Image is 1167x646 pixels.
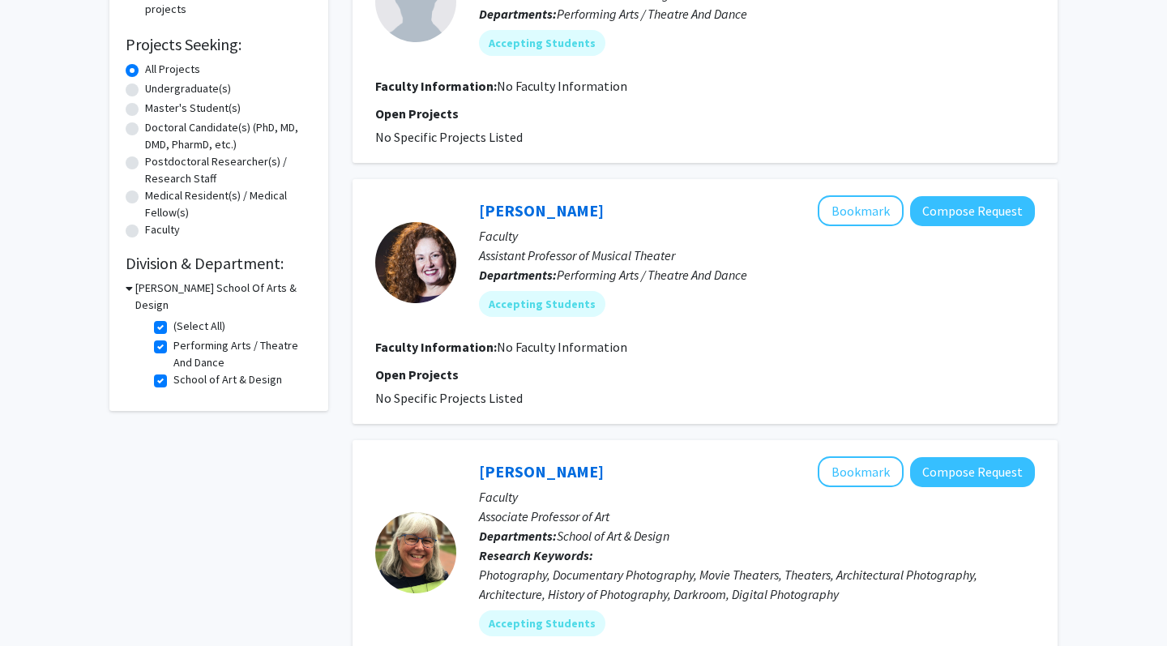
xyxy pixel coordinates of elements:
button: Add Benita VanWinkle to Bookmarks [818,456,904,487]
mat-chip: Accepting Students [479,291,605,317]
b: Faculty Information: [375,339,497,355]
p: Faculty [479,226,1035,246]
b: Departments: [479,267,557,283]
a: [PERSON_NAME] [479,200,604,220]
h2: Division & Department: [126,254,312,273]
label: Medical Resident(s) / Medical Fellow(s) [145,187,312,221]
b: Faculty Information: [375,78,497,94]
span: No Faculty Information [497,339,627,355]
h3: [PERSON_NAME] School Of Arts & Design [135,280,312,314]
span: School of Art & Design [557,528,669,544]
label: Master's Student(s) [145,100,241,117]
mat-chip: Accepting Students [479,610,605,636]
label: (Select All) [173,318,225,335]
b: Research Keywords: [479,547,593,563]
mat-chip: Accepting Students [479,30,605,56]
label: Postdoctoral Researcher(s) / Research Staff [145,153,312,187]
a: [PERSON_NAME] [479,461,604,481]
label: Doctoral Candidate(s) (PhD, MD, DMD, PharmD, etc.) [145,119,312,153]
span: No Specific Projects Listed [375,129,523,145]
label: Faculty [145,221,180,238]
div: Photography, Documentary Photography, Movie Theaters, Theaters, Architectural Photography, Archit... [479,565,1035,604]
p: Open Projects [375,365,1035,384]
p: Open Projects [375,104,1035,123]
p: Assistant Professor of Musical Theater [479,246,1035,265]
span: Performing Arts / Theatre And Dance [557,267,747,283]
label: All Projects [145,61,200,78]
button: Compose Request to Jesse Galas [910,196,1035,226]
span: Performing Arts / Theatre And Dance [557,6,747,22]
button: Add Jesse Galas to Bookmarks [818,195,904,226]
b: Departments: [479,6,557,22]
p: Associate Professor of Art [479,507,1035,526]
button: Compose Request to Benita VanWinkle [910,457,1035,487]
p: Faculty [479,487,1035,507]
label: Performing Arts / Theatre And Dance [173,337,308,371]
b: Departments: [479,528,557,544]
span: No Specific Projects Listed [375,390,523,406]
label: School of Art & Design [173,371,282,388]
h2: Projects Seeking: [126,35,312,54]
span: No Faculty Information [497,78,627,94]
label: Undergraduate(s) [145,80,231,97]
iframe: Chat [12,573,69,634]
